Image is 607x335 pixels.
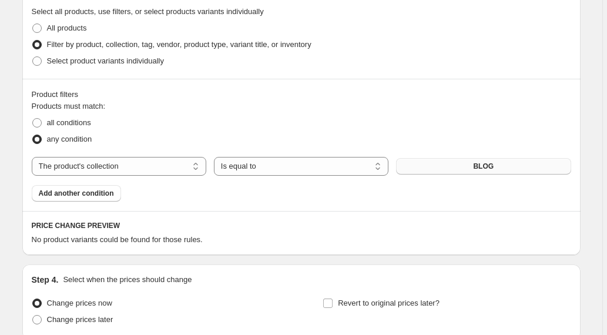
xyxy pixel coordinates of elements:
button: BLOG [396,158,571,175]
button: Add another condition [32,185,121,202]
span: all conditions [47,118,91,127]
span: Change prices later [47,315,113,324]
span: Select all products, use filters, or select products variants individually [32,7,264,16]
h6: PRICE CHANGE PREVIEW [32,221,571,230]
span: Add another condition [39,189,114,198]
div: Product filters [32,89,571,101]
span: BLOG [473,162,494,171]
span: All products [47,24,87,32]
span: Select product variants individually [47,56,164,65]
span: Products must match: [32,102,106,110]
span: any condition [47,135,92,143]
span: No product variants could be found for those rules. [32,235,203,244]
h2: Step 4. [32,274,59,286]
span: Change prices now [47,299,112,307]
span: Revert to original prices later? [338,299,440,307]
p: Select when the prices should change [63,274,192,286]
span: Filter by product, collection, tag, vendor, product type, variant title, or inventory [47,40,311,49]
